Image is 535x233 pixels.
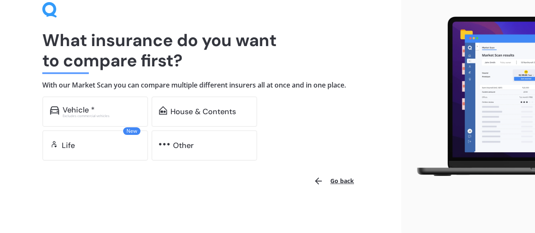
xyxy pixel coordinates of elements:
[42,81,359,90] h4: With our Market Scan you can compare multiple different insurers all at once and in one place.
[159,140,170,148] img: other.81dba5aafe580aa69f38.svg
[408,13,535,180] img: laptop.webp
[63,114,140,118] div: Excludes commercial vehicles
[63,106,95,114] div: Vehicle *
[50,140,58,148] img: life.f720d6a2d7cdcd3ad642.svg
[62,141,75,150] div: Life
[50,106,59,115] img: car.f15378c7a67c060ca3f3.svg
[170,107,236,116] div: House & Contents
[42,30,359,71] h1: What insurance do you want to compare first?
[159,106,167,115] img: home-and-contents.b802091223b8502ef2dd.svg
[123,127,140,135] span: New
[308,171,359,191] button: Go back
[173,141,194,150] div: Other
